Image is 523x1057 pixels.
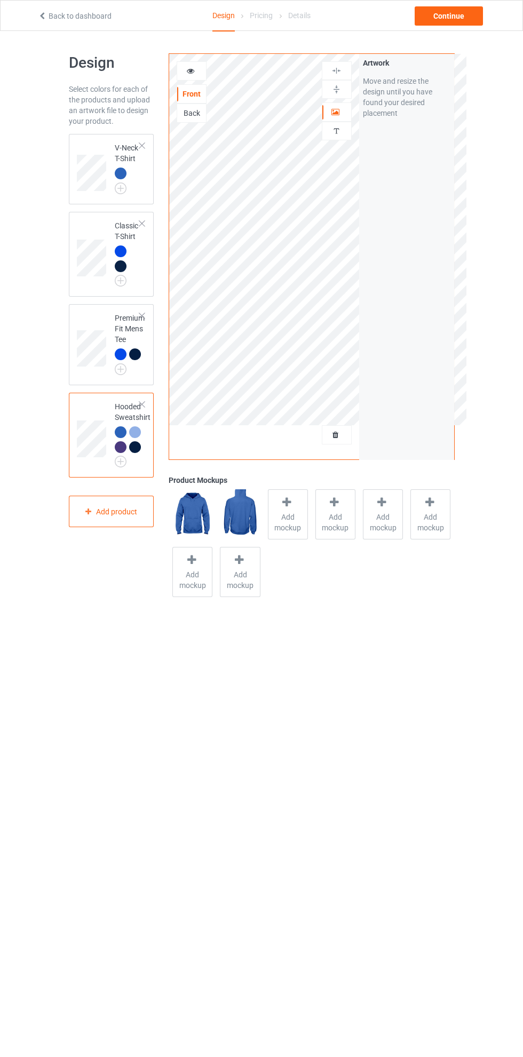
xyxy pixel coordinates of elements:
span: Add mockup [363,512,402,533]
img: svg+xml;base64,PD94bWwgdmVyc2lvbj0iMS4wIiBlbmNvZGluZz0iVVRGLTgiPz4KPHN2ZyB3aWR0aD0iMjJweCIgaGVpZ2... [115,275,126,287]
div: Add mockup [410,489,450,539]
div: Front [177,89,206,99]
div: Details [288,1,311,30]
div: Select colors for each of the products and upload an artwork file to design your product. [69,84,154,126]
div: Product Mockups [169,475,454,486]
div: Classic T-Shirt [69,212,154,297]
div: Add mockup [268,489,308,539]
img: svg%3E%0A [331,66,342,76]
span: Add mockup [316,512,355,533]
div: Add mockup [363,489,403,539]
img: svg%3E%0A [331,126,342,136]
img: svg+xml;base64,PD94bWwgdmVyc2lvbj0iMS4wIiBlbmNvZGluZz0iVVRGLTgiPz4KPHN2ZyB3aWR0aD0iMjJweCIgaGVpZ2... [115,456,126,467]
div: Add product [69,496,154,527]
div: Premium Fit Mens Tee [69,304,154,385]
div: Move and resize the design until you have found your desired placement [363,76,450,118]
img: svg%3E%0A [331,84,342,94]
div: Add mockup [315,489,355,539]
div: Pricing [250,1,273,30]
span: Add mockup [268,512,307,533]
span: Add mockup [173,569,212,591]
div: Add mockup [172,547,212,597]
span: Add mockup [411,512,450,533]
div: Add mockup [220,547,260,597]
img: svg+xml;base64,PD94bWwgdmVyc2lvbj0iMS4wIiBlbmNvZGluZz0iVVRGLTgiPz4KPHN2ZyB3aWR0aD0iMjJweCIgaGVpZ2... [115,182,126,194]
div: V-Neck T-Shirt [69,134,154,204]
div: Back [177,108,206,118]
img: regular.jpg [220,489,260,539]
div: Design [212,1,235,31]
div: Hooded Sweatshirt [69,393,154,478]
div: Hooded Sweatshirt [115,401,150,464]
div: Classic T-Shirt [115,220,140,283]
div: Artwork [363,58,450,68]
img: svg+xml;base64,PD94bWwgdmVyc2lvbj0iMS4wIiBlbmNvZGluZz0iVVRGLTgiPz4KPHN2ZyB3aWR0aD0iMjJweCIgaGVpZ2... [115,363,126,375]
a: Back to dashboard [38,12,112,20]
img: regular.jpg [172,489,212,539]
div: Continue [415,6,483,26]
div: Premium Fit Mens Tee [115,313,145,371]
div: V-Neck T-Shirt [115,142,140,190]
span: Add mockup [220,569,259,591]
h1: Design [69,53,154,73]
